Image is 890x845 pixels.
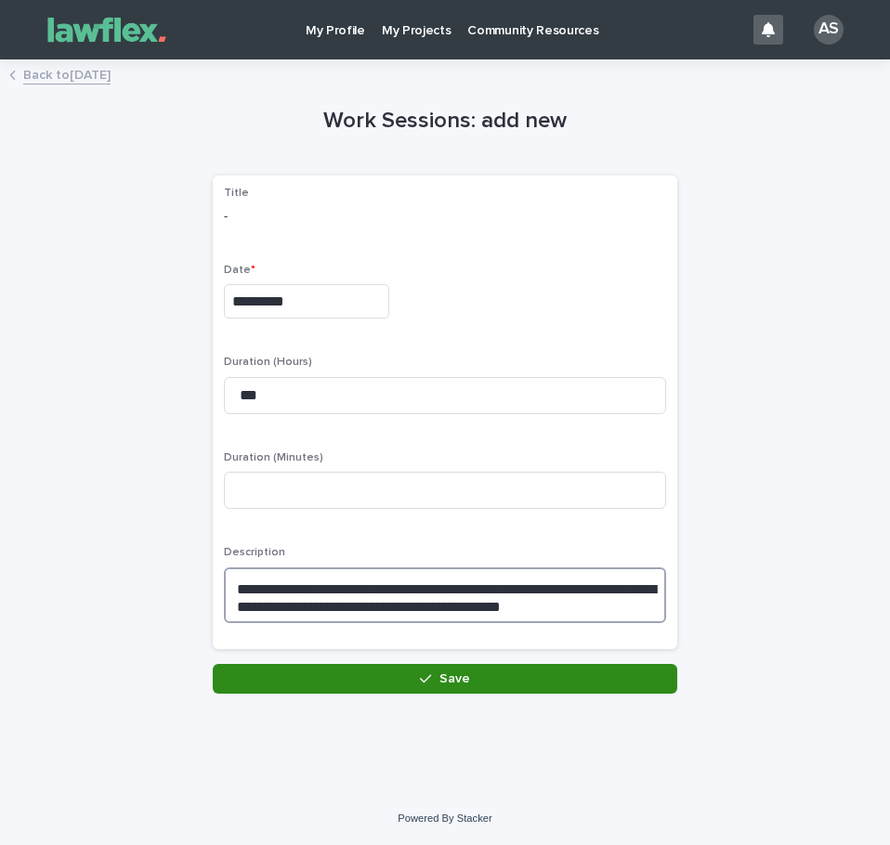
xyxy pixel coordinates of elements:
span: Title [224,188,249,199]
img: Gnvw4qrBSHOAfo8VMhG6 [37,11,177,48]
h1: Work Sessions: add new [213,108,677,135]
div: AS [814,15,844,45]
span: Date [224,265,255,276]
span: Duration (Hours) [224,357,312,368]
span: Duration (Minutes) [224,452,323,463]
span: Save [439,672,470,685]
button: Save [213,664,677,694]
a: Back to[DATE] [23,63,111,84]
a: Powered By Stacker [398,812,491,824]
span: Description [224,547,285,558]
p: - [224,207,666,227]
